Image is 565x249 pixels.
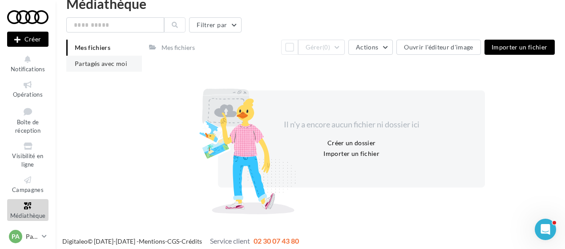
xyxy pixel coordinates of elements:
div: Nouvelle campagne [7,32,48,47]
span: Campagnes [12,186,44,193]
button: Importer un fichier [484,40,555,55]
span: Boîte de réception [15,118,40,134]
span: Médiathèque [10,212,46,219]
button: Gérer(0) [298,40,345,55]
span: Opérations [13,91,43,98]
button: Notifications [7,53,48,74]
button: Filtrer par [189,17,242,33]
a: Digitaleo [62,237,88,245]
a: Médiathèque [7,199,48,221]
button: Créer un dossier [324,138,379,148]
a: Mentions [139,237,165,245]
button: Actions [348,40,393,55]
span: Mes fichiers [75,44,110,51]
button: Importer un fichier [320,148,383,159]
span: © [DATE]-[DATE] - - - [62,237,299,245]
span: Importer un fichier [492,43,548,51]
a: PA Partenaire Audi [7,228,48,245]
span: Notifications [11,65,45,73]
a: Opérations [7,78,48,100]
iframe: Intercom live chat [535,219,556,240]
button: Créer [7,32,48,47]
p: Partenaire Audi [26,232,38,241]
a: Campagnes [7,173,48,195]
span: Service client [210,237,250,245]
div: Mes fichiers [161,43,195,52]
span: PA [12,232,20,241]
a: Crédits [182,237,202,245]
a: Boîte de réception [7,104,48,136]
span: Il n'y a encore aucun fichier ni dossier ici [284,119,420,129]
span: Partagés avec moi [75,60,127,67]
button: Ouvrir l'éditeur d'image [396,40,480,55]
span: 02 30 07 43 80 [254,237,299,245]
span: Actions [356,43,378,51]
a: CGS [167,237,179,245]
a: Visibilité en ligne [7,139,48,170]
span: Visibilité en ligne [12,152,43,168]
span: (0) [323,44,330,51]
